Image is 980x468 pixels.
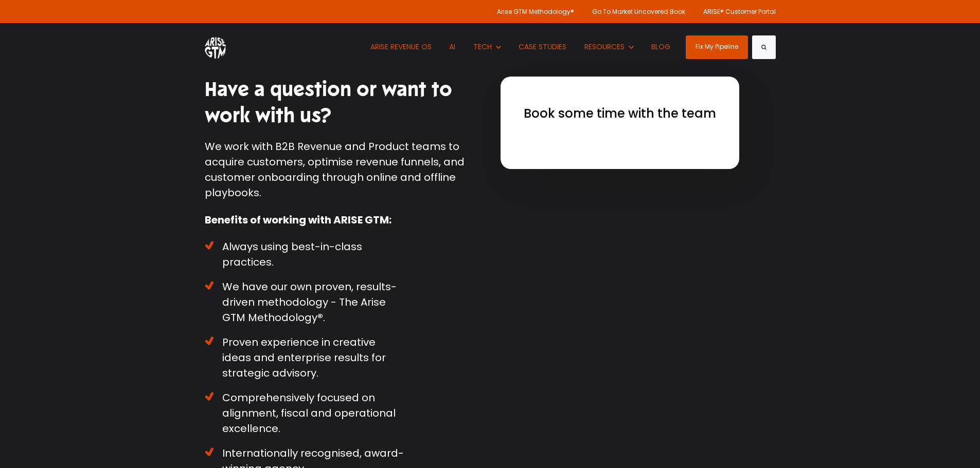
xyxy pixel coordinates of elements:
[524,105,716,122] h3: Book some time with the team
[205,239,405,270] li: Always using best-in-class practices.
[363,23,678,71] nav: Desktop navigation
[466,23,508,71] button: Show submenu for TECH TECH
[577,23,641,71] button: Show submenu for RESOURCES RESOURCES
[317,310,323,325] strong: ®
[511,23,575,71] a: CASE STUDIES
[363,23,439,71] a: ARISE REVENUE OS
[205,139,483,200] p: We work with B2B Revenue and Product teams to acquire customers, optimise revenue funnels, and cu...
[644,23,679,71] a: BLOG
[205,279,405,325] li: We have our own proven, results-driven methodology - The Arise GTM Methodology .
[473,42,492,52] span: TECH
[205,334,405,381] li: Proven experience in creative ideas and enterprise results for strategic advisory.
[205,77,483,129] h2: Have a question or want to work with us?
[442,23,464,71] a: AI
[205,390,405,436] li: Comprehensively focused on alignment, fiscal and operational excellence.
[584,42,625,52] span: RESOURCES
[752,35,776,59] button: Search
[686,35,748,59] a: Fix My Pipeline
[205,35,226,59] img: ARISE GTM logo (1) white
[205,213,391,227] strong: Benefits of working with ARISE GTM:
